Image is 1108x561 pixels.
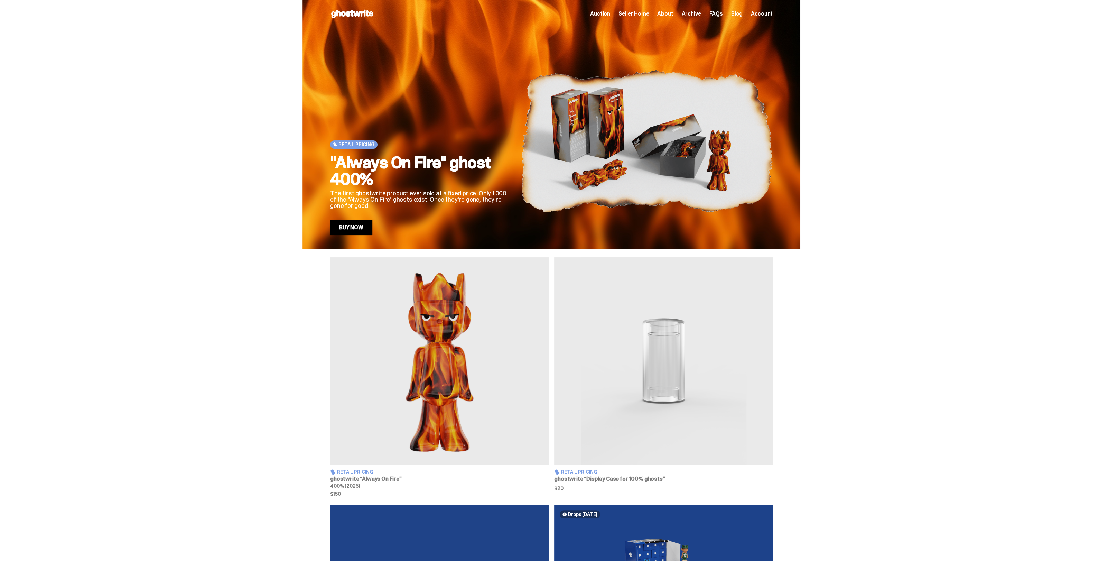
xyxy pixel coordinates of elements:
[554,257,773,465] img: Display Case for 100% ghosts
[330,257,549,465] img: Always On Fire
[330,154,510,187] h2: "Always On Fire" ghost 400%
[330,220,372,235] a: Buy Now
[330,483,360,489] span: 400% (2025)
[330,190,510,209] p: The first ghostwrite product ever sold at a fixed price. Only 1,000 of the "Always On Fire" ghost...
[330,491,549,496] span: $150
[590,11,610,17] a: Auction
[521,46,773,235] img: "Always On Fire" ghost 400%
[554,476,773,482] h3: ghostwrite “Display Case for 100% ghosts”
[554,486,773,491] span: $20
[681,11,701,17] a: Archive
[618,11,649,17] a: Seller Home
[731,11,743,17] a: Blog
[330,476,549,482] h3: ghostwrite “Always On Fire”
[709,11,723,17] a: FAQs
[338,142,375,147] span: Retail Pricing
[330,257,549,496] a: Always On Fire Retail Pricing
[657,11,673,17] a: About
[337,470,373,475] span: Retail Pricing
[561,470,597,475] span: Retail Pricing
[751,11,773,17] a: Account
[568,512,597,517] span: Drops [DATE]
[554,257,773,496] a: Display Case for 100% ghosts Retail Pricing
